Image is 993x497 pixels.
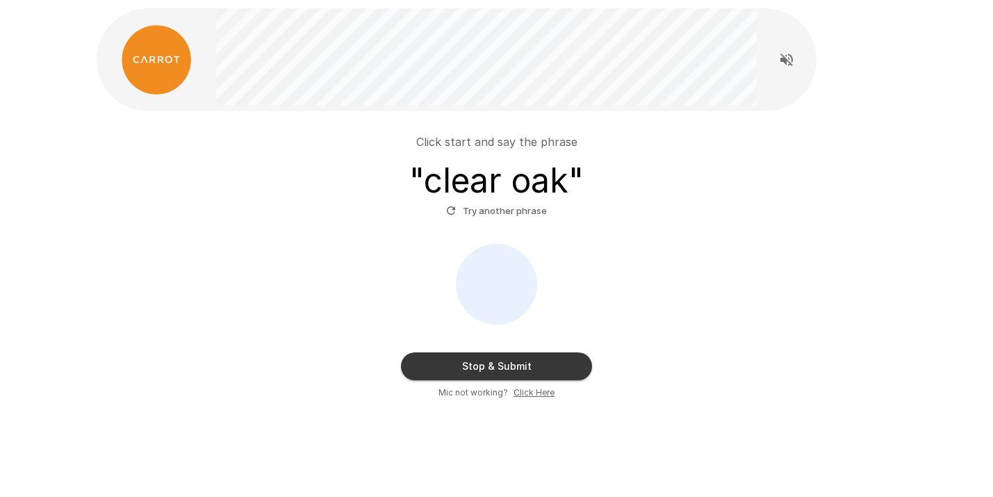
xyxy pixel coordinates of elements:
button: Stop & Submit [401,352,592,380]
p: Click start and say the phrase [416,133,577,150]
button: Read questions aloud [773,46,801,74]
h3: " clear oak " [409,161,584,200]
button: Try another phrase [443,200,550,222]
u: Click Here [514,387,555,398]
img: carrot_logo.png [122,25,191,95]
span: Mic not working? [438,386,508,400]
